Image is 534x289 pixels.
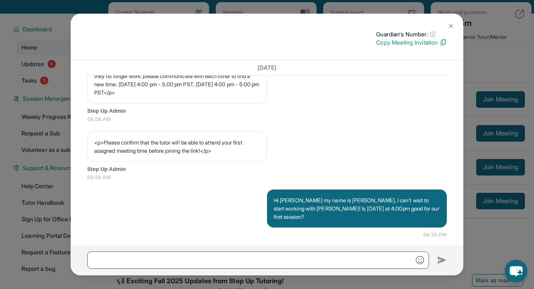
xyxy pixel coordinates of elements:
p: Guardian's Number: [376,30,447,38]
span: ⓘ [430,30,436,38]
span: 06:35 PM [423,231,447,239]
img: Emoji [416,256,424,264]
h3: [DATE] [87,64,447,72]
span: 09:58 AM [87,115,447,123]
p: <p>Please confirm that the tutor will be able to attend your first assigned meeting time before j... [94,138,260,155]
span: Step Up Admin [87,165,447,173]
img: Close Icon [448,23,454,29]
span: 09:58 AM [87,173,447,182]
img: Send icon [437,255,447,265]
button: chat-button [505,260,527,282]
img: Copy Icon [439,39,447,46]
p: Hi [PERSON_NAME] my name is [PERSON_NAME], I can't wait to start working with [PERSON_NAME]! Is [... [274,196,440,221]
span: Step Up Admin [87,107,447,115]
p: Copy Meeting Invitation [376,38,447,47]
p: <p>We have set up weekly assigned meeting times for both of you. If they no longer work, please c... [94,64,260,97]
